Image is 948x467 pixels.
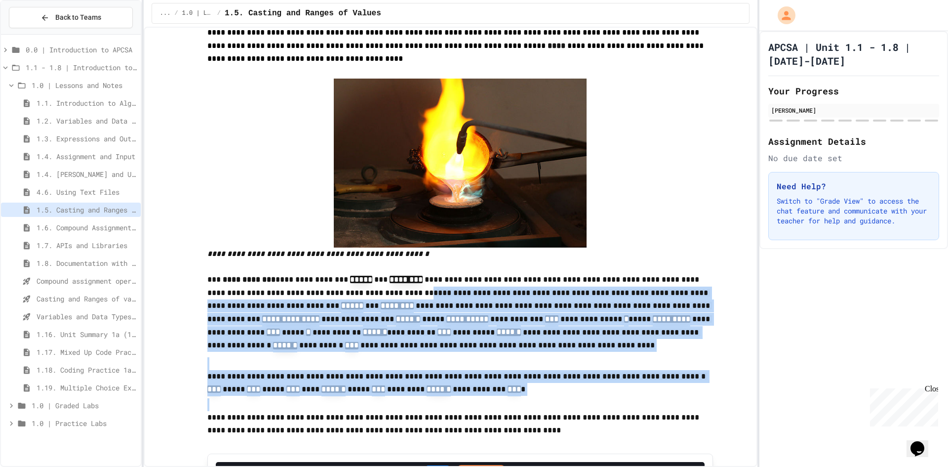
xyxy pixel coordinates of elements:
[37,311,137,322] span: Variables and Data Types - Quiz
[768,152,939,164] div: No due date set
[26,62,137,73] span: 1.1 - 1.8 | Introduction to Java
[9,7,133,28] button: Back to Teams
[37,347,137,357] span: 1.17. Mixed Up Code Practice 1.1-1.6
[768,40,939,68] h1: APCSA | Unit 1.1 - 1.8 | [DATE]-[DATE]
[37,294,137,304] span: Casting and Ranges of variables - Quiz
[32,400,137,411] span: 1.0 | Graded Labs
[182,9,213,17] span: 1.0 | Lessons and Notes
[37,276,137,286] span: Compound assignment operators - Quiz
[37,382,137,393] span: 1.19. Multiple Choice Exercises for Unit 1a (1.1-1.6)
[767,4,798,27] div: My Account
[37,222,137,233] span: 1.6. Compound Assignment Operators
[4,4,68,63] div: Chat with us now!Close
[37,205,137,215] span: 1.5. Casting and Ranges of Values
[777,180,931,192] h3: Need Help?
[225,7,381,19] span: 1.5. Casting and Ranges of Values
[37,365,137,375] span: 1.18. Coding Practice 1a (1.1-1.6)
[37,258,137,268] span: 1.8. Documentation with Comments and Preconditions
[37,240,137,251] span: 1.7. APIs and Libraries
[55,12,101,23] span: Back to Teams
[907,427,938,457] iframe: chat widget
[768,84,939,98] h2: Your Progress
[866,384,938,426] iframe: chat widget
[37,169,137,179] span: 1.4. [PERSON_NAME] and User Input
[37,329,137,340] span: 1.16. Unit Summary 1a (1.1-1.6)
[32,418,137,428] span: 1.0 | Practice Labs
[777,196,931,226] p: Switch to "Grade View" to access the chat feature and communicate with your teacher for help and ...
[37,98,137,108] span: 1.1. Introduction to Algorithms, Programming, and Compilers
[37,116,137,126] span: 1.2. Variables and Data Types
[768,134,939,148] h2: Assignment Details
[771,106,936,115] div: [PERSON_NAME]
[26,44,137,55] span: 0.0 | Introduction to APCSA
[37,133,137,144] span: 1.3. Expressions and Output [New]
[217,9,221,17] span: /
[37,187,137,197] span: 4.6. Using Text Files
[37,151,137,162] span: 1.4. Assignment and Input
[32,80,137,90] span: 1.0 | Lessons and Notes
[160,9,171,17] span: ...
[174,9,178,17] span: /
